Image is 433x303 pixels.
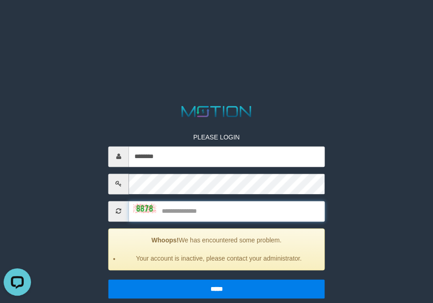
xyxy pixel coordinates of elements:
[108,133,325,142] p: PLEASE LOGIN
[108,228,325,270] div: We has encountered some problem.
[120,254,318,263] li: Your account is inactive, please contact your administrator.
[4,4,31,31] button: Open LiveChat chat widget
[134,204,156,213] img: captcha
[151,236,179,244] strong: Whoops!
[179,104,254,119] img: MOTION_logo.png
